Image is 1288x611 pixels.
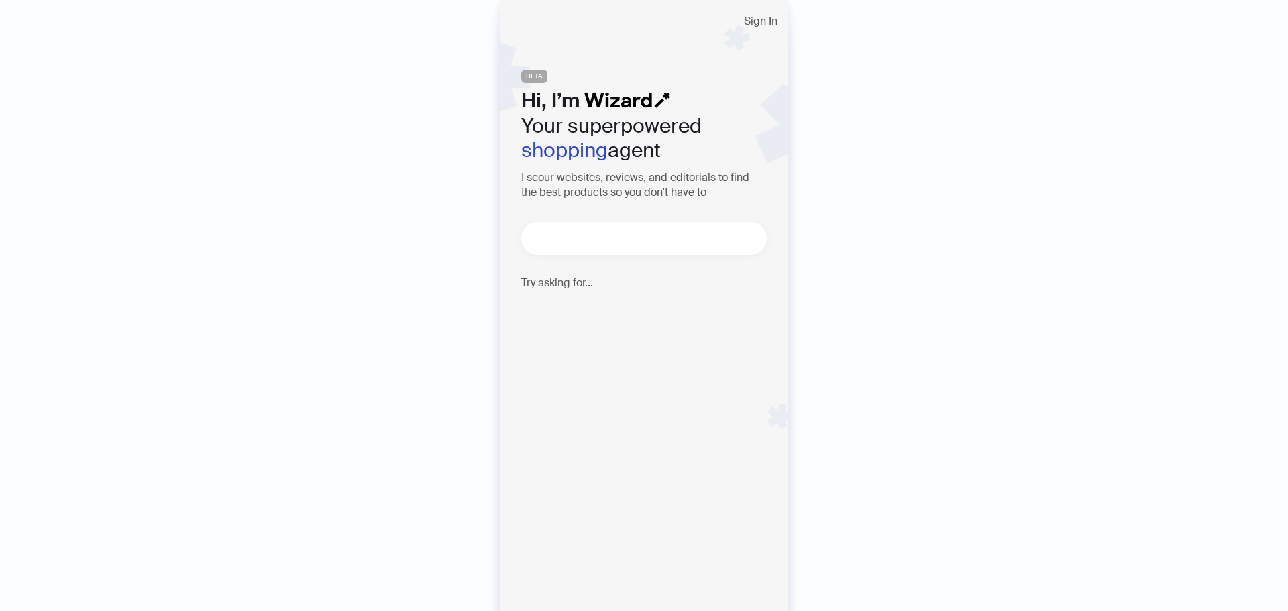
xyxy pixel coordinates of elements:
[521,87,580,113] span: Hi, I’m
[733,11,788,32] button: Sign In
[744,16,777,27] span: Sign In
[521,70,547,83] span: BETA
[521,114,767,162] h2: Your superpowered agent
[521,170,767,201] h3: I scour websites, reviews, and editorials to find the best products so you don't have to
[521,276,767,289] h4: Try asking for...
[521,137,608,163] em: shopping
